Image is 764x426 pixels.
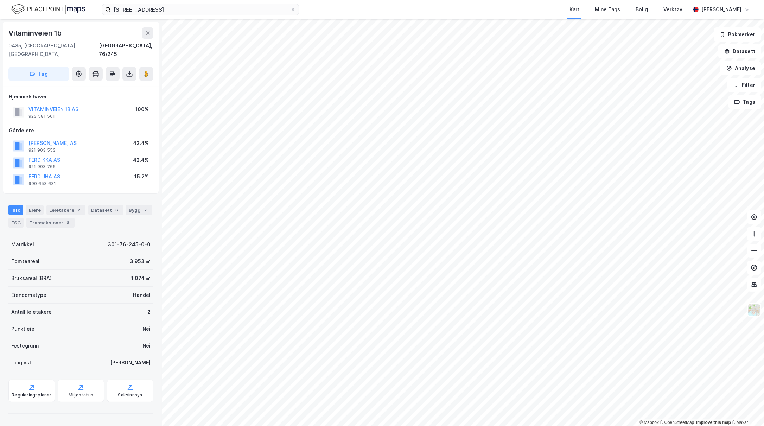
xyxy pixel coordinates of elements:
[28,114,55,119] div: 923 581 561
[118,392,142,398] div: Saksinnsyn
[142,206,149,214] div: 2
[11,358,31,367] div: Tinglyst
[126,205,152,215] div: Bygg
[26,205,44,215] div: Eiere
[12,392,51,398] div: Reguleringsplaner
[9,93,153,101] div: Hjemmelshaver
[718,44,761,58] button: Datasett
[113,206,120,214] div: 6
[8,67,69,81] button: Tag
[28,164,56,170] div: 921 903 766
[729,392,764,426] iframe: Chat Widget
[76,206,83,214] div: 2
[714,27,761,42] button: Bokmerker
[569,5,579,14] div: Kart
[11,3,85,15] img: logo.f888ab2527a4732fd821a326f86c7f29.svg
[110,358,151,367] div: [PERSON_NAME]
[8,42,99,58] div: 0485, [GEOGRAPHIC_DATA], [GEOGRAPHIC_DATA]
[11,325,34,333] div: Punktleie
[88,205,123,215] div: Datasett
[9,126,153,135] div: Gårdeiere
[65,219,72,226] div: 8
[130,257,151,266] div: 3 953 ㎡
[135,105,149,114] div: 100%
[131,274,151,282] div: 1 074 ㎡
[26,218,75,228] div: Transaksjoner
[636,5,648,14] div: Bolig
[11,257,39,266] div: Tomteareal
[108,240,151,249] div: 301-76-245-0-0
[8,27,63,39] div: Vitaminveien 1b
[8,205,23,215] div: Info
[720,61,761,75] button: Analyse
[69,392,93,398] div: Miljøstatus
[46,205,85,215] div: Leietakere
[142,342,151,350] div: Nei
[99,42,153,58] div: [GEOGRAPHIC_DATA], 76/245
[11,342,39,350] div: Festegrunn
[701,5,741,14] div: [PERSON_NAME]
[660,420,694,425] a: OpenStreetMap
[663,5,682,14] div: Verktøy
[595,5,620,14] div: Mine Tags
[639,420,659,425] a: Mapbox
[142,325,151,333] div: Nei
[11,291,46,299] div: Eiendomstype
[728,95,761,109] button: Tags
[28,147,56,153] div: 921 903 553
[111,4,290,15] input: Søk på adresse, matrikkel, gårdeiere, leietakere eller personer
[11,308,52,316] div: Antall leietakere
[729,392,764,426] div: Kontrollprogram for chat
[747,303,761,317] img: Z
[11,274,52,282] div: Bruksareal (BRA)
[133,291,151,299] div: Handel
[11,240,34,249] div: Matrikkel
[134,172,149,181] div: 15.2%
[8,218,24,228] div: ESG
[727,78,761,92] button: Filter
[28,181,56,186] div: 990 653 631
[696,420,731,425] a: Improve this map
[147,308,151,316] div: 2
[133,139,149,147] div: 42.4%
[133,156,149,164] div: 42.4%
